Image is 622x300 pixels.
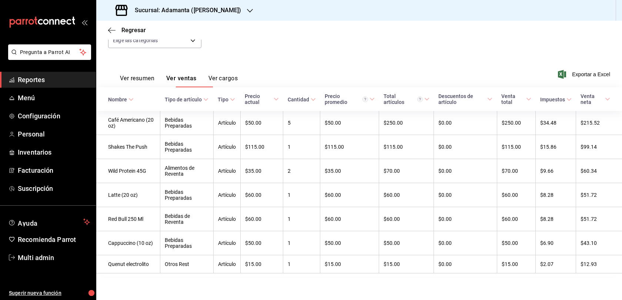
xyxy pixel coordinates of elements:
span: Configuración [18,111,90,121]
div: Impuestos [540,97,565,102]
span: Sugerir nueva función [9,289,90,297]
td: $115.00 [320,135,379,159]
td: $70.00 [497,159,536,183]
td: $215.52 [576,111,622,135]
span: Impuestos [540,97,572,102]
button: Regresar [108,27,146,34]
td: $60.00 [240,183,283,207]
button: Ver ventas [166,75,197,87]
td: $0.00 [434,159,497,183]
span: Precio actual [245,93,278,105]
td: 2 [283,159,320,183]
td: $34.48 [536,111,576,135]
span: Nombre [108,97,134,102]
span: Facturación [18,165,90,175]
svg: Precio promedio = Total artículos / cantidad [362,97,368,102]
td: Shakes The Push [96,135,160,159]
td: $60.00 [379,183,434,207]
div: Tipo de artículo [165,97,202,102]
td: Alimentos de Reventa [160,159,214,183]
div: Venta total [501,93,525,105]
td: $60.34 [576,159,622,183]
td: $250.00 [497,111,536,135]
div: Precio actual [245,93,272,105]
svg: El total artículos considera cambios de precios en los artículos así como costos adicionales por ... [417,97,423,102]
td: $60.00 [497,183,536,207]
span: Total artículos [384,93,429,105]
td: $15.00 [240,255,283,273]
td: $8.28 [536,183,576,207]
td: Bebidas Preparadas [160,183,214,207]
td: Artículo [213,159,240,183]
div: Precio promedio [325,93,368,105]
td: $43.10 [576,231,622,255]
span: Precio promedio [325,93,375,105]
h3: Sucursal: Adamanta ([PERSON_NAME]) [129,6,241,15]
div: Nombre [108,97,127,102]
span: Menú [18,93,90,103]
td: Latte (20 oz) [96,183,160,207]
td: Red Bull 250 Ml [96,207,160,231]
td: $50.00 [240,111,283,135]
td: Artículo [213,255,240,273]
span: Tipo de artículo [165,97,208,102]
td: 1 [283,207,320,231]
span: Personal [18,129,90,139]
td: $50.00 [320,111,379,135]
td: Otros Rest [160,255,214,273]
td: $0.00 [434,111,497,135]
td: 1 [283,231,320,255]
td: $50.00 [497,231,536,255]
td: Bebidas Preparadas [160,135,214,159]
a: Pregunta a Parrot AI [5,54,91,61]
td: $51.72 [576,207,622,231]
td: $0.00 [434,255,497,273]
td: $50.00 [320,231,379,255]
div: Cantidad [288,97,309,102]
span: Elige las categorías [113,37,158,44]
td: $60.00 [240,207,283,231]
span: Cantidad [288,97,316,102]
span: Suscripción [18,183,90,193]
td: Artículo [213,135,240,159]
span: Ayuda [18,218,80,226]
div: Venta neta [581,93,603,105]
td: 1 [283,183,320,207]
td: $50.00 [379,231,434,255]
td: Quenut electrolito [96,255,160,273]
span: Recomienda Parrot [18,235,90,245]
td: $60.00 [379,207,434,231]
td: $15.00 [320,255,379,273]
td: $6.90 [536,231,576,255]
td: Bebidas Preparadas [160,231,214,255]
span: Regresar [121,27,146,34]
div: Tipo [218,97,228,102]
td: $250.00 [379,111,434,135]
td: $115.00 [497,135,536,159]
td: Bebidas de Reventa [160,207,214,231]
td: $12.93 [576,255,622,273]
div: Descuentos de artículo [438,93,486,105]
td: $60.00 [320,207,379,231]
td: $99.14 [576,135,622,159]
span: Venta total [501,93,531,105]
td: Bebidas Preparadas [160,111,214,135]
button: Exportar a Excel [559,70,610,79]
span: Inventarios [18,147,90,157]
span: Tipo [218,97,235,102]
td: $0.00 [434,231,497,255]
td: Artículo [213,207,240,231]
button: Ver resumen [120,75,154,87]
td: Artículo [213,231,240,255]
td: $15.86 [536,135,576,159]
td: $70.00 [379,159,434,183]
td: Cappuccino (10 oz) [96,231,160,255]
td: 1 [283,135,320,159]
button: open_drawer_menu [81,19,87,25]
td: $15.00 [379,255,434,273]
td: $35.00 [240,159,283,183]
td: Artículo [213,183,240,207]
td: $15.00 [497,255,536,273]
span: Multi admin [18,253,90,263]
